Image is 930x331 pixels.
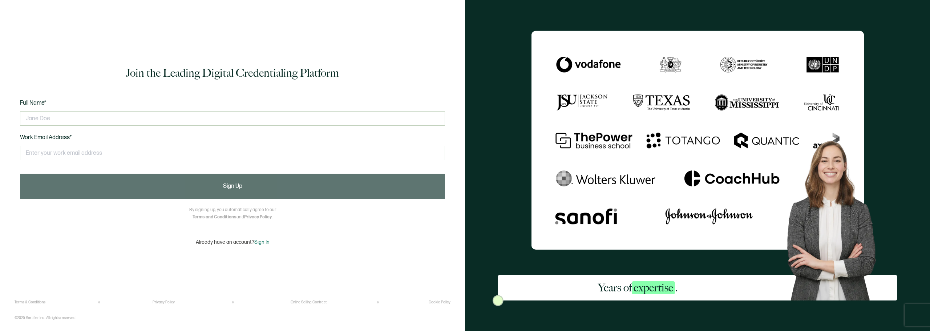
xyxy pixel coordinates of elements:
[189,206,276,221] p: By signing up, you automatically agree to our and .
[20,134,72,141] span: Work Email Address*
[20,111,445,126] input: Jane Doe
[223,183,242,189] span: Sign Up
[193,214,236,220] a: Terms and Conditions
[20,100,46,106] span: Full Name*
[15,300,45,304] a: Terms & Conditions
[244,214,272,220] a: Privacy Policy
[291,300,327,304] a: Online Selling Contract
[153,300,175,304] a: Privacy Policy
[632,281,675,294] span: expertise
[20,174,445,199] button: Sign Up
[429,300,450,304] a: Cookie Policy
[254,239,270,245] span: Sign In
[126,66,339,80] h1: Join the Leading Digital Credentialing Platform
[20,146,445,160] input: Enter your work email address
[493,295,504,306] img: Sertifier Signup
[531,31,864,250] img: Sertifier Signup - Years of <span class="strong-h">expertise</span>.
[598,280,678,295] h2: Years of .
[777,133,897,301] img: Sertifier Signup - Years of <span class="strong-h">expertise</span>. Hero
[196,239,270,245] p: Already have an account?
[15,316,76,320] p: ©2025 Sertifier Inc.. All rights reserved.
